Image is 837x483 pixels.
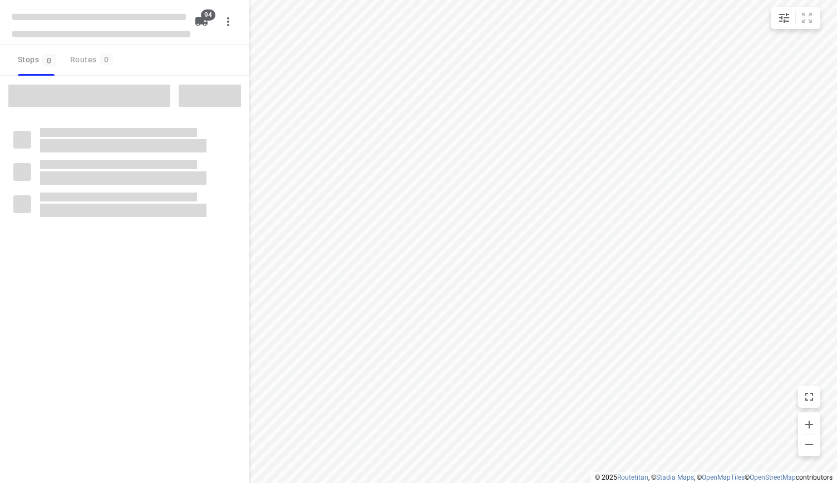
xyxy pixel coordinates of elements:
a: OpenMapTiles [702,474,745,481]
a: OpenStreetMap [750,474,796,481]
li: © 2025 , © , © © contributors [595,474,833,481]
a: Routetitan [617,474,648,481]
button: Map settings [773,7,795,29]
a: Stadia Maps [656,474,694,481]
div: small contained button group [771,7,820,29]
